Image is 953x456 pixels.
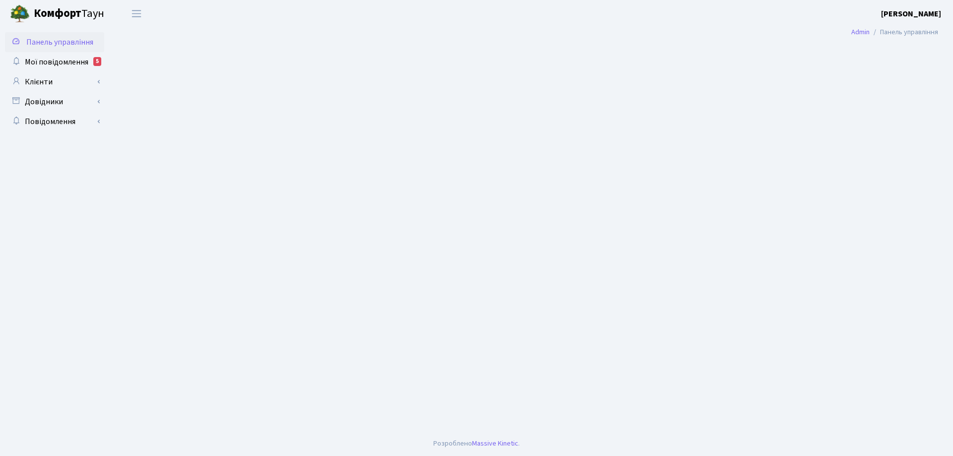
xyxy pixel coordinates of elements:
[5,32,104,52] a: Панель управління
[34,5,81,21] b: Комфорт
[5,112,104,131] a: Повідомлення
[881,8,941,20] a: [PERSON_NAME]
[836,22,953,43] nav: breadcrumb
[124,5,149,22] button: Переключити навігацію
[10,4,30,24] img: logo.png
[26,37,93,48] span: Панель управління
[433,438,520,449] div: Розроблено .
[34,5,104,22] span: Таун
[870,27,938,38] li: Панель управління
[851,27,870,37] a: Admin
[25,57,88,67] span: Мої повідомлення
[472,438,518,449] a: Massive Kinetic
[5,92,104,112] a: Довідники
[5,72,104,92] a: Клієнти
[881,8,941,19] b: [PERSON_NAME]
[93,57,101,66] div: 5
[5,52,104,72] a: Мої повідомлення5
